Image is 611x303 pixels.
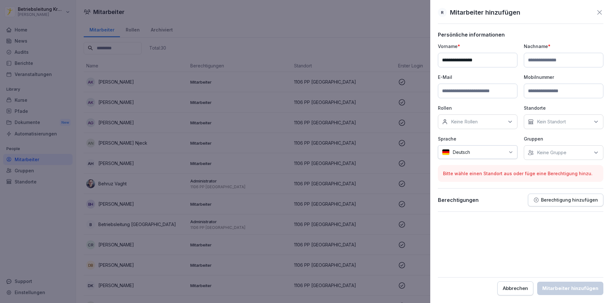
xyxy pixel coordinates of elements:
p: Bitte wähle einen Standort aus oder füge eine Berechtigung hinzu. [443,170,598,177]
p: Kein Standort [537,119,566,125]
img: de.svg [442,149,450,155]
p: Sprache [438,135,517,142]
p: E-Mail [438,74,517,80]
button: Mitarbeiter hinzufügen [537,282,603,295]
div: Abbrechen [503,285,528,292]
p: Vorname [438,43,517,50]
div: Mitarbeiter hinzufügen [542,285,598,292]
p: Rollen [438,105,517,111]
p: Keine Gruppe [537,149,566,156]
div: Deutsch [438,145,517,159]
p: Mitarbeiter hinzufügen [450,8,520,17]
p: Berechtigung hinzufügen [541,197,598,203]
p: Gruppen [524,135,603,142]
button: Abbrechen [497,281,533,295]
p: Persönliche informationen [438,31,603,38]
p: Standorte [524,105,603,111]
button: Berechtigung hinzufügen [528,194,603,206]
p: Keine Rollen [451,119,478,125]
p: Mobilnummer [524,74,603,80]
p: Nachname [524,43,603,50]
div: R [438,8,447,17]
p: Berechtigungen [438,197,479,203]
